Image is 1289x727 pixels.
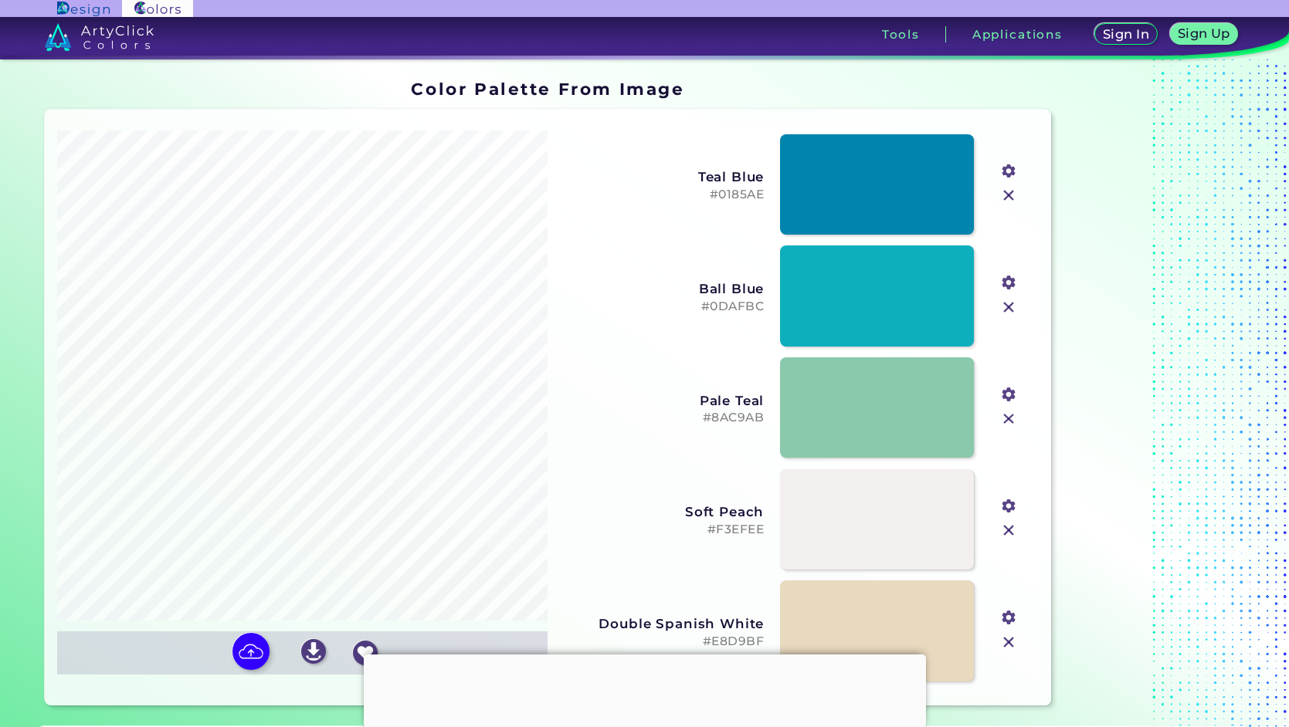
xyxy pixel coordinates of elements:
[1057,74,1250,712] iframe: Advertisement
[559,411,764,425] h5: #8AC9AB
[559,634,764,649] h5: #E8D9BF
[1103,28,1149,40] h5: Sign In
[559,281,764,296] h3: Ball Blue
[559,393,764,408] h3: Pale Teal
[559,616,764,631] h3: Double Spanish White
[1178,27,1230,39] h5: Sign Up
[999,297,1019,317] img: icon_close.svg
[972,29,1063,40] h3: Applications
[882,29,920,40] h3: Tools
[1094,23,1158,45] a: Sign In
[301,639,326,664] img: icon_download_white.svg
[232,633,270,670] img: icon picture
[45,23,154,51] img: logo_artyclick_colors_white.svg
[999,632,1019,652] img: icon_close.svg
[364,654,926,724] iframe: Advertisement
[411,77,684,100] h1: Color Palette From Image
[999,409,1019,429] img: icon_close.svg
[559,188,764,202] h5: #0185AE
[1170,23,1238,45] a: Sign Up
[559,522,764,537] h5: #F3EFEE
[559,504,764,519] h3: Soft Peach
[57,2,109,16] img: ArtyClick Design logo
[999,520,1019,540] img: icon_close.svg
[999,185,1019,205] img: icon_close.svg
[559,299,764,314] h5: #0DAFBC
[353,641,378,665] img: icon_favourite_white.svg
[559,169,764,184] h3: Teal Blue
